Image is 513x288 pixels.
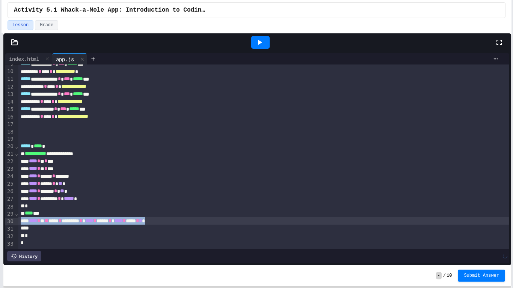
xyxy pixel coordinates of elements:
div: 20 [5,143,15,150]
span: Submit Answer [464,273,499,279]
span: - [436,272,442,279]
div: 26 [5,188,15,195]
div: app.js [52,53,87,64]
button: Grade [35,20,58,30]
div: 28 [5,203,15,211]
div: 12 [5,83,15,91]
div: 10 [5,68,15,75]
span: Activity 5.1 Whack-a-Mole App: Introduction to Coding a Complete Create Performance Task [14,6,206,15]
div: 16 [5,113,15,121]
div: index.html [5,53,52,64]
div: 17 [5,121,15,128]
div: History [7,251,41,261]
div: 33 [5,240,15,248]
div: 22 [5,158,15,165]
div: 24 [5,173,15,180]
span: Fold line [15,151,18,157]
div: 9 [5,60,15,68]
div: 18 [5,128,15,136]
button: Submit Answer [458,270,505,282]
div: 34 [5,247,15,255]
div: 13 [5,91,15,98]
div: index.html [5,55,43,63]
div: 14 [5,98,15,106]
span: Fold line [15,211,18,217]
div: 23 [5,165,15,173]
div: 11 [5,75,15,83]
div: 27 [5,195,15,203]
span: / [443,273,446,279]
div: 15 [5,106,15,113]
div: 25 [5,180,15,188]
div: 30 [5,218,15,225]
span: Fold line [15,143,18,149]
div: 31 [5,225,15,233]
div: 19 [5,135,15,143]
div: 21 [5,150,15,158]
button: Lesson [8,20,33,30]
div: 29 [5,210,15,218]
span: 10 [447,273,452,279]
div: app.js [52,55,78,63]
div: 32 [5,233,15,240]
